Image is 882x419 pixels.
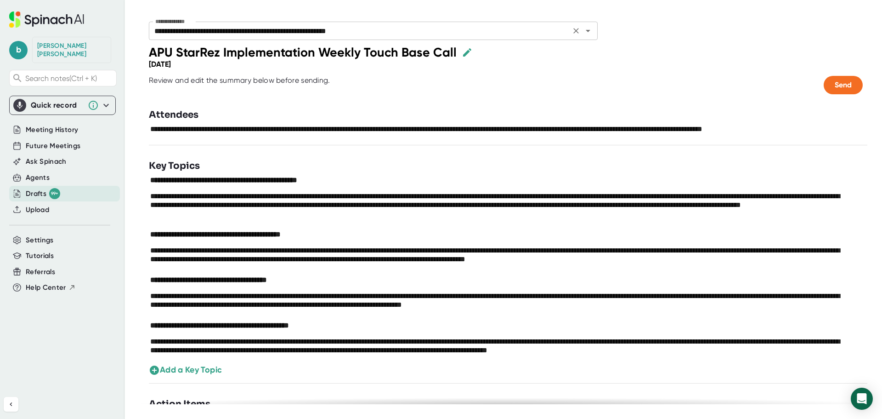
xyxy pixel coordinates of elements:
span: Help Center [26,282,66,293]
button: Future Meetings [26,141,80,151]
button: Tutorials [26,251,54,261]
button: Referrals [26,267,55,277]
button: Ask Spinach [26,156,67,167]
button: Drafts 99+ [26,188,60,199]
div: Quick record [31,101,83,110]
button: Collapse sidebar [4,397,18,412]
button: Meeting History [26,125,78,135]
span: Search notes (Ctrl + K) [25,74,114,83]
button: Upload [26,205,49,215]
button: Help Center [26,282,76,293]
div: Open Intercom Messenger [851,388,873,410]
div: [DATE] [149,60,171,69]
h3: Key Topics [149,159,200,173]
button: Settings [26,235,54,246]
button: Open [582,24,594,37]
span: Send [835,80,852,89]
button: Clear [570,24,582,37]
button: Add a Key Topic [149,364,222,376]
span: b [9,41,28,59]
h3: Attendees [149,108,198,122]
button: Send [824,76,863,94]
div: Brady Rowe [37,42,106,58]
div: Review and edit the summary below before sending. [149,76,330,94]
button: Agents [26,172,50,183]
div: 99+ [49,188,60,199]
h3: Action Items [149,397,210,411]
div: Drafts [26,188,60,199]
div: APU StarRez Implementation Weekly Touch Base Call [149,45,457,60]
div: Quick record [13,96,112,115]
